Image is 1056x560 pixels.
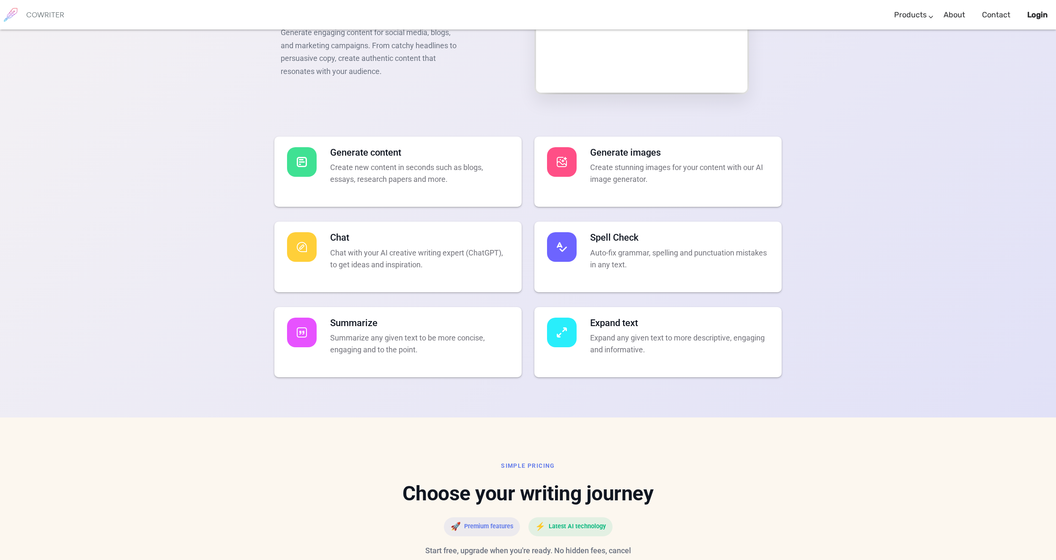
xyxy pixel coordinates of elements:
a: Products [894,3,927,27]
h4: Chat [330,232,509,243]
p: Expand any given text to more descriptive, engaging and informative. [590,332,769,356]
h4: Expand text [590,318,769,329]
p: Chat with your AI creative writing expert (ChatGPT), to get ideas and inspiration. [330,247,509,271]
h4: Generate images [590,147,769,158]
div: SIMPLE PRICING [249,460,807,472]
img: icon [297,242,307,252]
img: icon [297,157,307,167]
h6: COWRITER [26,11,64,19]
p: Create new content in seconds such as blogs, essays, research papers and more. [330,162,509,185]
b: Login [1027,10,1048,19]
h2: Choose your writing journey [249,480,807,507]
img: icon [557,327,567,338]
span: ⚡ [535,521,545,533]
img: icon [297,327,307,338]
span: Latest AI technology [549,521,606,533]
h4: Spell Check [590,232,769,243]
h4: Generate content [330,147,509,158]
p: Auto-fix grammar, spelling and punctuation mistakes in any text. [590,247,769,271]
p: Generate engaging content for social media, blogs, and marketing campaigns. From catchy headlines... [281,26,462,78]
h4: Summarize [330,318,509,329]
img: icon [557,242,567,252]
span: Premium features [464,521,513,533]
p: Create stunning images for your content with our AI image generator. [590,162,769,185]
a: About [944,3,965,27]
a: Login [1027,3,1048,27]
span: 🚀 [451,521,461,533]
img: icon [557,157,567,167]
a: Contact [982,3,1010,27]
p: Summarize any given text to be more concise, engaging and to the point. [330,332,509,356]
